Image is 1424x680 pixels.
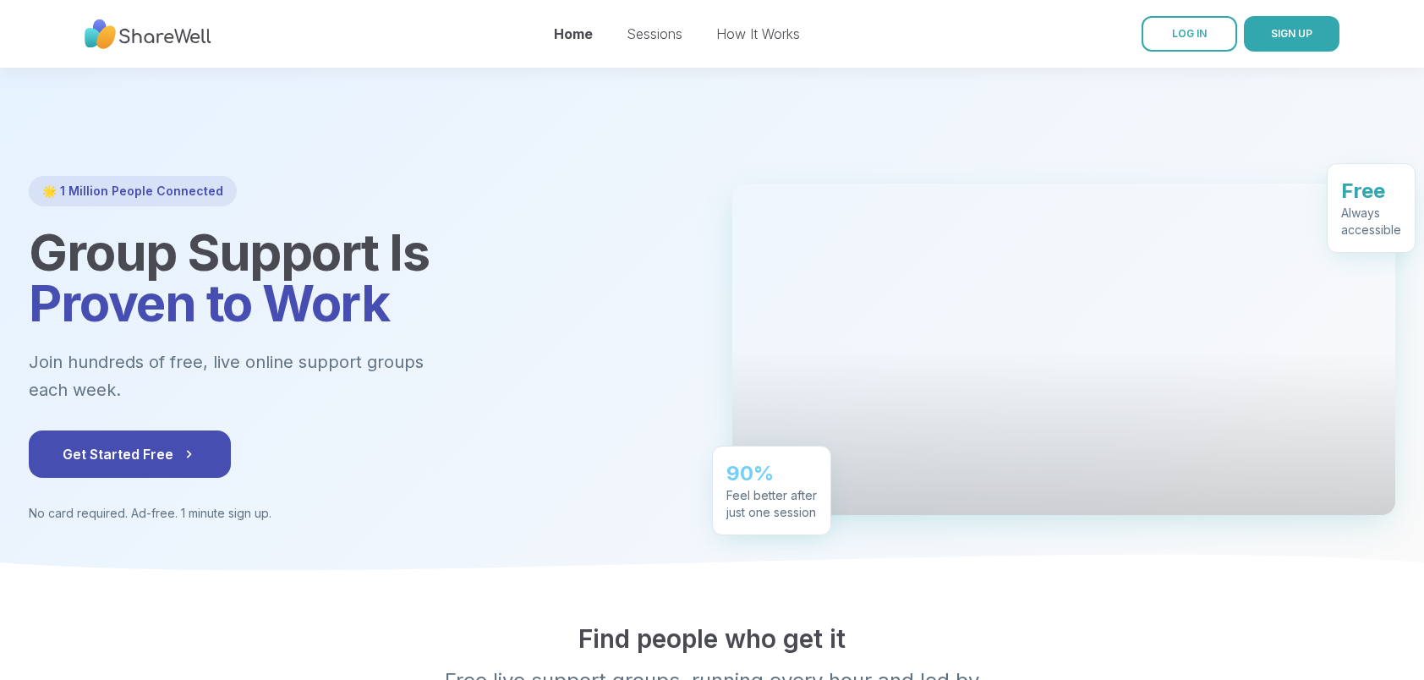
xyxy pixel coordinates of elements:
[29,430,231,478] button: Get Started Free
[716,25,800,42] a: How It Works
[1244,16,1339,52] button: SIGN UP
[85,11,211,58] img: ShareWell Nav Logo
[1271,27,1312,40] span: SIGN UP
[1172,27,1207,40] span: LOG IN
[1341,178,1401,205] div: Free
[726,487,817,521] div: Feel better after just one session
[29,176,237,206] div: 🌟 1 Million People Connected
[1341,205,1401,239] div: Always accessible
[627,25,682,42] a: Sessions
[29,623,1395,654] h2: Find people who get it
[726,460,817,487] div: 90%
[29,348,516,403] p: Join hundreds of free, live online support groups each week.
[63,444,197,464] span: Get Started Free
[29,272,389,333] span: Proven to Work
[1142,16,1237,52] a: LOG IN
[554,25,593,42] a: Home
[29,227,692,328] h1: Group Support Is
[29,505,692,522] p: No card required. Ad-free. 1 minute sign up.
